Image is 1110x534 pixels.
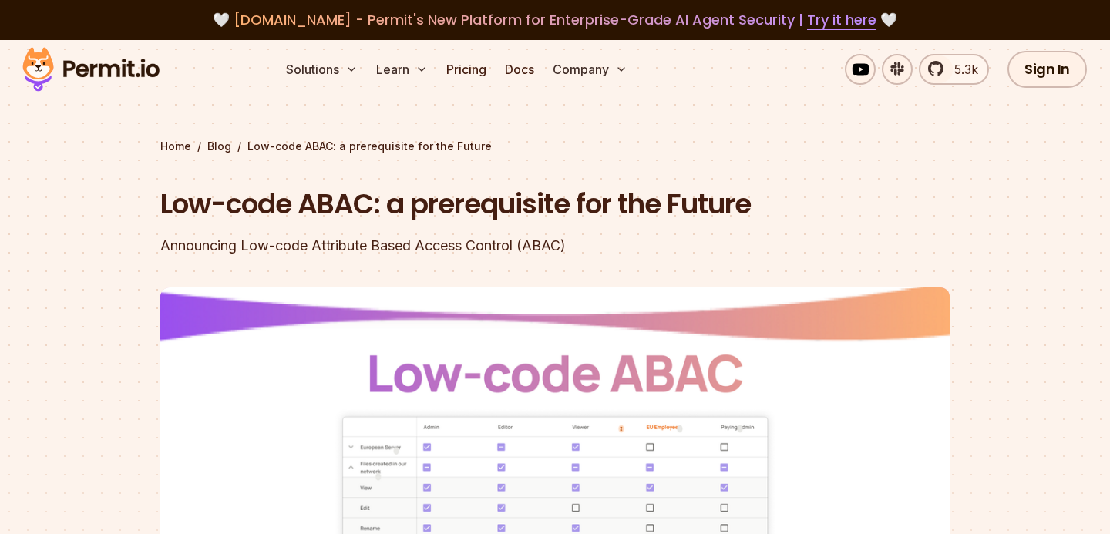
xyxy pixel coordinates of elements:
[280,54,364,85] button: Solutions
[370,54,434,85] button: Learn
[1007,51,1087,88] a: Sign In
[207,139,231,154] a: Blog
[945,60,978,79] span: 5.3k
[37,9,1073,31] div: 🤍 🤍
[160,139,191,154] a: Home
[160,235,752,257] div: Announcing Low-code Attribute Based Access Control (ABAC)
[919,54,989,85] a: 5.3k
[15,43,166,96] img: Permit logo
[499,54,540,85] a: Docs
[440,54,493,85] a: Pricing
[547,54,634,85] button: Company
[807,10,876,30] a: Try it here
[234,10,876,29] span: [DOMAIN_NAME] - Permit's New Platform for Enterprise-Grade AI Agent Security |
[160,139,950,154] div: / /
[160,185,752,223] h1: Low-code ABAC: a prerequisite for the Future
